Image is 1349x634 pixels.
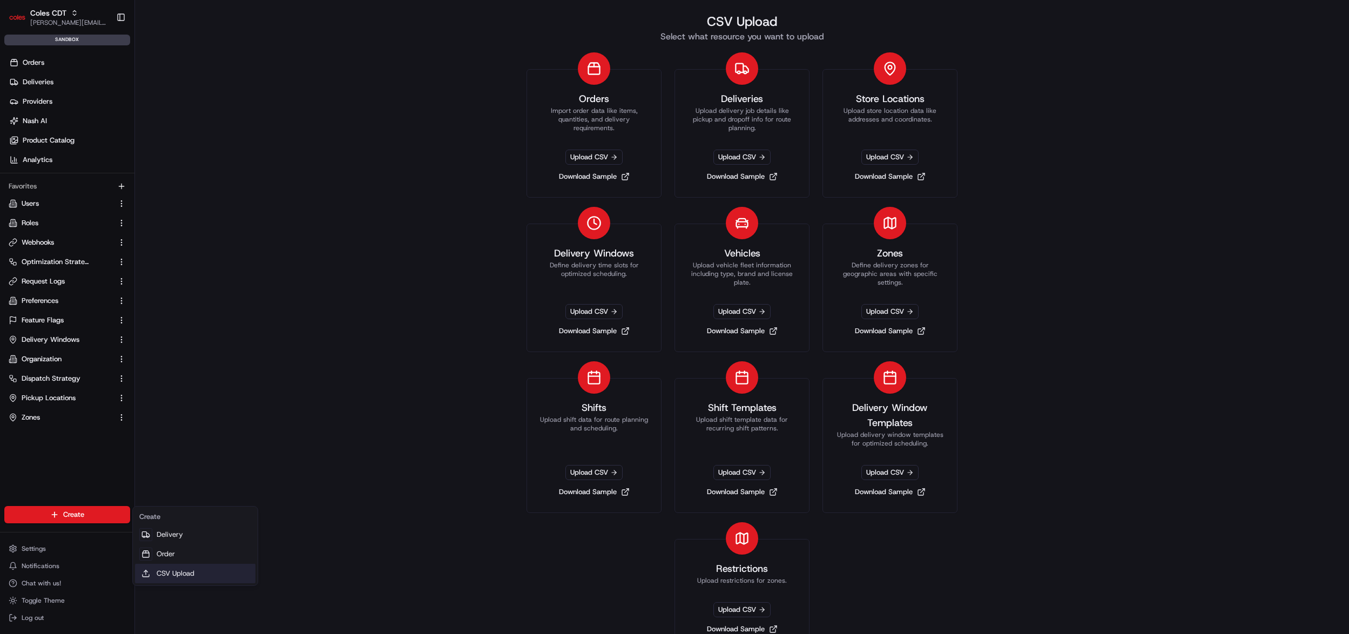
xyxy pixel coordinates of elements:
h3: Zones [877,246,903,261]
div: 💻 [91,158,100,166]
span: Log out [22,613,44,622]
a: Order [135,544,255,564]
span: Feature Flags [22,315,64,325]
span: Upload CSV [861,465,919,480]
span: Request Logs [22,276,65,286]
span: Upload CSV [861,150,919,165]
h3: Orders [579,91,609,106]
a: Download Sample [851,484,930,500]
button: Start new chat [184,106,197,119]
div: Create [135,509,255,525]
div: Start new chat [37,103,177,114]
a: Download Sample [851,323,930,339]
h1: CSV Upload [513,13,971,30]
div: 📗 [11,158,19,166]
span: Orders [23,58,44,68]
span: Upload CSV [565,465,623,480]
span: Optimization Strategy [22,257,90,267]
h3: Delivery Windows [554,246,634,261]
span: Knowledge Base [22,157,83,167]
div: sandbox [4,35,130,45]
p: Define delivery zones for geographic areas with specific settings. [836,261,944,287]
a: Delivery [135,525,255,544]
h3: Store Locations [856,91,925,106]
h3: Deliveries [721,91,763,106]
span: Users [22,199,39,208]
span: Create [63,510,84,520]
span: Chat with us! [22,579,61,588]
p: Upload delivery window templates for optimized scheduling. [836,430,944,448]
p: Define delivery time slots for optimized scheduling. [540,261,648,287]
a: Download Sample [555,169,634,184]
span: Organization [22,354,62,364]
input: Clear [28,70,178,81]
span: Upload CSV [713,304,771,319]
a: Download Sample [851,169,930,184]
span: Roles [22,218,38,228]
span: Upload CSV [565,150,623,165]
span: Nash AI [23,116,47,126]
a: Download Sample [703,484,782,500]
p: Upload vehicle fleet information including type, brand and license plate. [688,261,796,287]
div: Favorites [4,178,130,195]
span: Pylon [107,183,131,191]
img: Coles CDT [9,9,26,26]
span: Upload CSV [565,304,623,319]
p: Upload restrictions for zones. [697,576,787,585]
span: [PERSON_NAME][EMAIL_ADDRESS][DOMAIN_NAME] [30,18,107,27]
span: Analytics [23,155,52,165]
h3: Shift Templates [708,400,777,415]
a: CSV Upload [135,564,255,583]
a: 📗Knowledge Base [6,152,87,172]
a: Powered byPylon [76,183,131,191]
span: Upload CSV [713,602,771,617]
span: Notifications [22,562,59,570]
a: Download Sample [703,169,782,184]
h3: Restrictions [716,561,768,576]
span: Providers [23,97,52,106]
span: Upload CSV [713,150,771,165]
p: Upload store location data like addresses and coordinates. [836,106,944,132]
p: Import order data like items, quantities, and delivery requirements. [540,106,648,132]
span: Dispatch Strategy [22,374,80,383]
p: Upload delivery job details like pickup and dropoff info for route planning. [688,106,796,132]
p: Welcome 👋 [11,43,197,60]
span: Preferences [22,296,58,306]
span: Coles CDT [30,8,66,18]
p: Upload shift template data for recurring shift patterns. [688,415,796,448]
span: Zones [22,413,40,422]
a: 💻API Documentation [87,152,178,172]
img: Nash [11,11,32,32]
h3: Shifts [582,400,606,415]
span: Deliveries [23,77,53,87]
span: Upload CSV [861,304,919,319]
a: Download Sample [555,484,634,500]
p: Upload shift data for route planning and scheduling. [540,415,648,448]
h3: Delivery Window Templates [836,400,944,430]
a: Download Sample [703,323,782,339]
span: Toggle Theme [22,596,65,605]
a: Download Sample [555,323,634,339]
h3: Vehicles [724,246,760,261]
span: Pickup Locations [22,393,76,403]
h2: Select what resource you want to upload [513,30,971,43]
span: Product Catalog [23,136,75,145]
span: Delivery Windows [22,335,79,345]
span: API Documentation [102,157,173,167]
div: We're available if you need us! [37,114,137,123]
span: Upload CSV [713,465,771,480]
img: 1736555255976-a54dd68f-1ca7-489b-9aae-adbdc363a1c4 [11,103,30,123]
span: Webhooks [22,238,54,247]
span: Settings [22,544,46,553]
